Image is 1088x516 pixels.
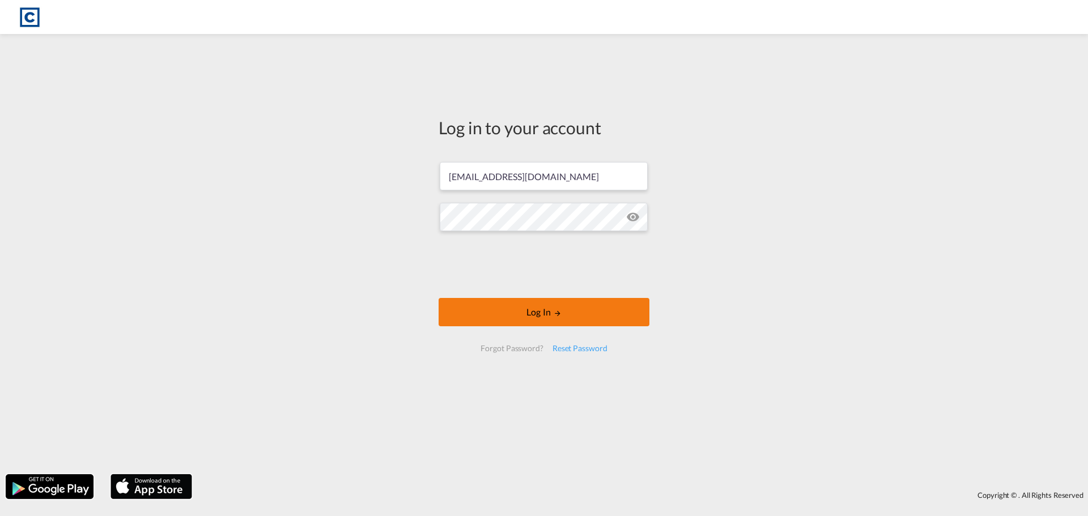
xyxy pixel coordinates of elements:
[17,5,42,30] img: 1fdb9190129311efbfaf67cbb4249bed.jpeg
[109,473,193,500] img: apple.png
[458,242,630,287] iframe: reCAPTCHA
[439,298,649,326] button: LOGIN
[548,338,612,359] div: Reset Password
[439,116,649,139] div: Log in to your account
[476,338,547,359] div: Forgot Password?
[626,210,640,224] md-icon: icon-eye-off
[198,485,1088,505] div: Copyright © . All Rights Reserved
[440,162,648,190] input: Enter email/phone number
[5,473,95,500] img: google.png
